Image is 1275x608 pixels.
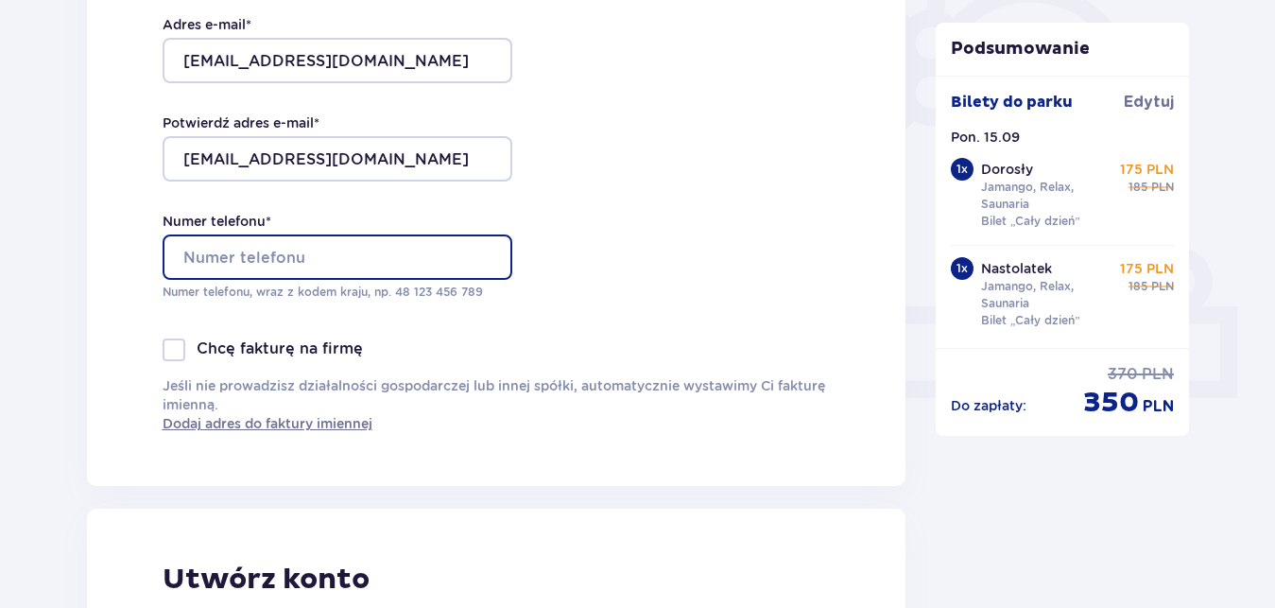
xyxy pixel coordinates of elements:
[951,128,1020,147] p: Pon. 15.09
[951,92,1073,113] p: Bilety do parku
[981,312,1080,329] p: Bilet „Cały dzień”
[163,235,512,280] input: Numer telefonu
[163,212,271,231] label: Numer telefonu *
[981,213,1080,230] p: Bilet „Cały dzień”
[951,396,1026,415] p: Do zapłaty :
[1124,92,1174,113] a: Edytuj
[163,376,831,433] p: Jeśli nie prowadzisz działalności gospodarczej lub innej spółki, automatycznie wystawimy Ci faktu...
[951,257,973,280] div: 1 x
[1151,278,1174,295] p: PLN
[163,414,372,433] a: Dodaj adres do faktury imiennej
[1129,278,1147,295] p: 185
[981,179,1111,213] p: Jamango, Relax, Saunaria
[197,339,363,359] p: Chcę fakturę na firmę
[951,158,973,181] div: 1 x
[1083,385,1139,421] p: 350
[981,259,1052,278] p: Nastolatek
[163,562,370,598] p: Utwórz konto
[1129,179,1147,196] p: 185
[163,136,512,182] input: Potwierdź adres e-mail
[1151,179,1174,196] p: PLN
[981,160,1033,179] p: Dorosły
[1143,396,1174,417] p: PLN
[163,284,512,301] p: Numer telefonu, wraz z kodem kraju, np. 48 ​123 ​456 ​789
[981,278,1111,312] p: Jamango, Relax, Saunaria
[1142,364,1174,385] p: PLN
[1120,259,1174,278] p: 175 PLN
[936,38,1189,61] p: Podsumowanie
[163,38,512,83] input: Adres e-mail
[1120,160,1174,179] p: 175 PLN
[1108,364,1138,385] p: 370
[163,15,251,34] label: Adres e-mail *
[163,113,319,132] label: Potwierdź adres e-mail *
